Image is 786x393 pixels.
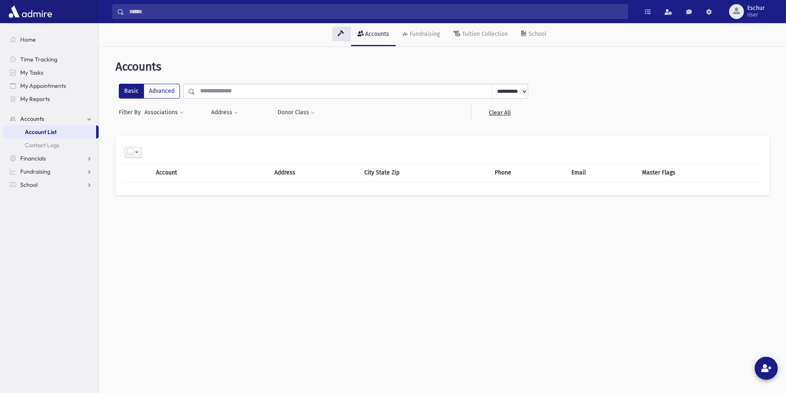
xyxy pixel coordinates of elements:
[20,181,38,188] span: School
[3,139,99,152] a: Contact Logs
[460,31,508,38] div: Tuition Collection
[408,31,440,38] div: Fundraising
[3,92,99,106] a: My Reports
[269,163,359,182] th: Address
[20,155,46,162] span: Financials
[3,178,99,191] a: School
[144,84,180,99] label: Advanced
[637,163,763,182] th: Master Flags
[747,5,765,12] span: Eschur
[144,105,184,120] button: Associations
[3,53,99,66] a: Time Tracking
[566,163,637,182] th: Email
[3,152,99,165] a: Financials
[20,95,50,103] span: My Reports
[25,128,57,136] span: Account List
[116,60,161,73] span: Accounts
[351,23,396,46] a: Accounts
[119,84,144,99] label: Basic
[277,105,315,120] button: Donor Class
[396,23,446,46] a: Fundraising
[3,33,99,46] a: Home
[20,115,44,122] span: Accounts
[3,125,96,139] a: Account List
[119,84,180,99] div: FilterModes
[363,31,389,38] div: Accounts
[490,163,566,182] th: Phone
[124,4,628,19] input: Search
[20,82,66,89] span: My Appointments
[3,165,99,178] a: Fundraising
[20,36,36,43] span: Home
[359,163,490,182] th: City State Zip
[20,168,50,175] span: Fundraising
[119,108,144,117] span: Filter By
[747,12,765,18] span: User
[3,112,99,125] a: Accounts
[211,105,238,120] button: Address
[25,141,59,149] span: Contact Logs
[20,56,57,63] span: Time Tracking
[527,31,546,38] div: School
[3,79,99,92] a: My Appointments
[151,163,241,182] th: Account
[515,23,553,46] a: School
[471,105,528,120] a: Clear All
[446,23,515,46] a: Tuition Collection
[3,66,99,79] a: My Tasks
[7,3,54,20] img: AdmirePro
[20,69,43,76] span: My Tasks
